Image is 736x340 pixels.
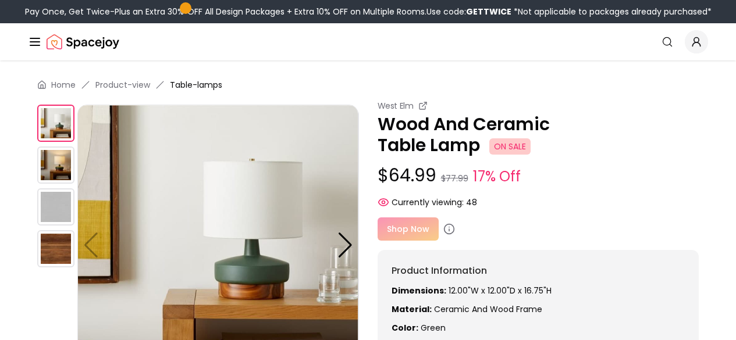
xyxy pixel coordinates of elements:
[37,146,74,184] img: https://storage.googleapis.com/spacejoy-main/assets/60ec6f1c64afb90023c86f87/product_1_i7e91m9mgba
[511,6,712,17] span: *Not applicable to packages already purchased*
[392,264,685,278] h6: Product Information
[466,6,511,17] b: GETTWICE
[47,30,119,53] img: Spacejoy Logo
[37,230,74,267] img: https://storage.googleapis.com/spacejoy-main/assets/60ec6f1c64afb90023c86f87/product_3_do3i7jfk5b97
[426,6,511,17] span: Use code:
[489,138,531,155] span: ON SALE
[441,173,468,184] small: $77.99
[378,100,414,112] small: West Elm
[47,30,119,53] a: Spacejoy
[392,322,418,334] strong: Color:
[466,196,477,208] span: 48
[434,303,542,315] span: Ceramic and wood frame
[25,6,712,17] div: Pay Once, Get Twice-Plus an Extra 30% OFF All Design Packages + Extra 10% OFF on Multiple Rooms.
[95,79,150,91] a: Product-view
[170,79,222,91] span: Table-lamps
[392,303,432,315] strong: Material:
[37,79,699,91] nav: breadcrumb
[51,79,76,91] a: Home
[37,105,74,142] img: https://storage.googleapis.com/spacejoy-main/assets/60ec6f1c64afb90023c86f87/product_0_e44iobiokfn
[473,166,521,187] small: 17% Off
[378,114,699,156] p: Wood And Ceramic Table Lamp
[421,322,446,334] span: green
[392,196,464,208] span: Currently viewing:
[378,165,699,187] p: $64.99
[28,23,708,60] nav: Global
[392,285,446,296] strong: Dimensions:
[392,285,685,296] p: 12.00"W x 12.00"D x 16.75"H
[37,188,74,226] img: https://storage.googleapis.com/spacejoy-main/assets/60ec6f1c64afb90023c86f87/product_2_30115od8e3f2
